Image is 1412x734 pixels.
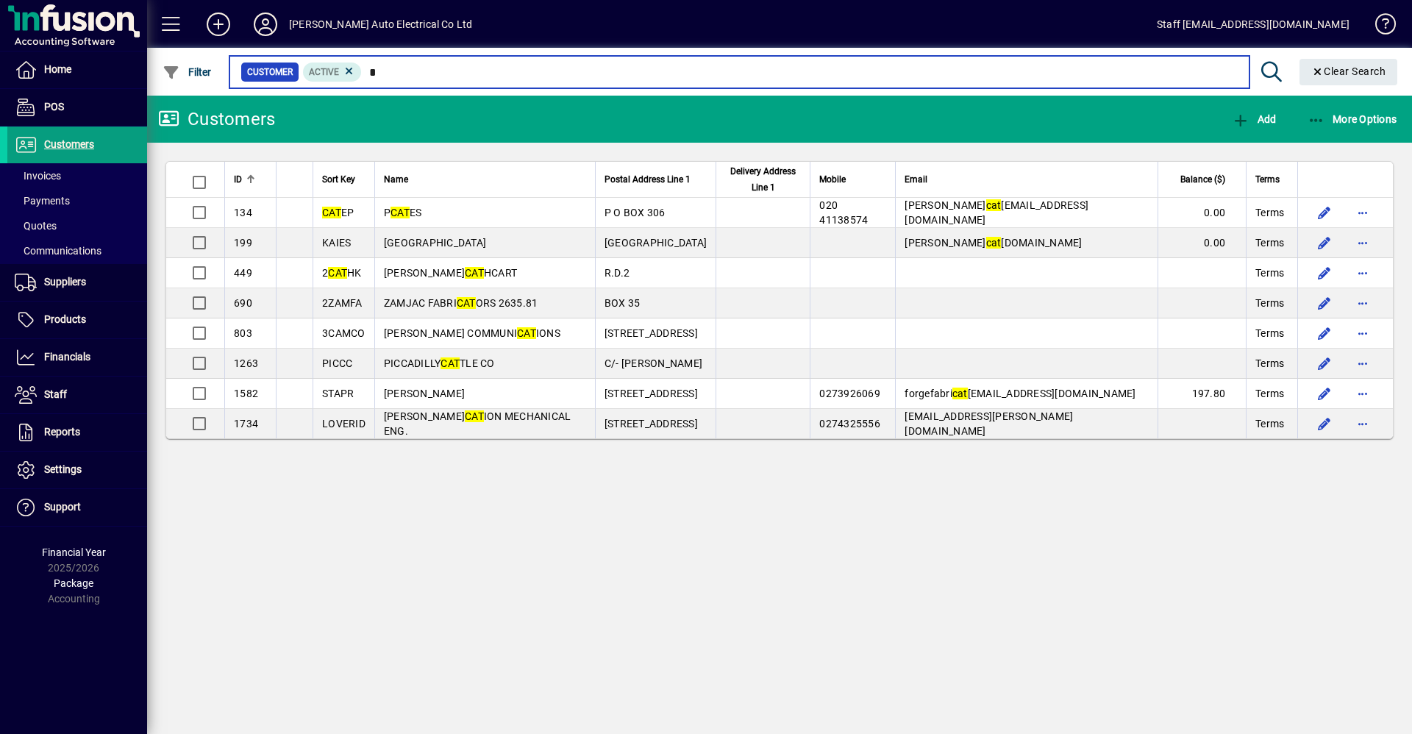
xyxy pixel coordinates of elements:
button: Edit [1313,321,1336,345]
span: 0274325556 [819,418,880,430]
button: Edit [1313,231,1336,254]
span: 803 [234,327,252,339]
span: [PERSON_NAME] HCART [384,267,517,279]
span: Customer [247,65,293,79]
span: Active [309,67,339,77]
button: More options [1351,261,1374,285]
span: Terms [1255,171,1280,188]
em: cat [986,237,1002,249]
span: 0273926069 [819,388,880,399]
em: CAT [322,207,341,218]
span: 1582 [234,388,258,399]
button: More options [1351,291,1374,315]
span: Mobile [819,171,846,188]
span: PICCADILLY TLE CO [384,357,495,369]
span: 1263 [234,357,258,369]
em: CAT [465,410,484,422]
a: Financials [7,339,147,376]
span: forgefabri [EMAIL_ADDRESS][DOMAIN_NAME] [905,388,1135,399]
span: Staff [44,388,67,400]
button: Clear [1299,59,1398,85]
a: Products [7,302,147,338]
a: Suppliers [7,264,147,301]
button: More options [1351,231,1374,254]
span: Communications [15,245,101,257]
button: Edit [1313,201,1336,224]
span: Financial Year [42,546,106,558]
button: Filter [159,59,215,85]
button: Edit [1313,412,1336,435]
button: More options [1351,201,1374,224]
button: Edit [1313,382,1336,405]
a: Home [7,51,147,88]
span: [STREET_ADDRESS] [605,388,698,399]
span: 3CAMCO [322,327,366,339]
span: [PERSON_NAME] [DOMAIN_NAME] [905,237,1082,249]
span: 2ZAMFA [322,297,363,309]
span: Terms [1255,356,1284,371]
td: 197.80 [1158,379,1246,409]
em: CAT [517,327,536,339]
button: Edit [1313,291,1336,315]
span: Support [44,501,81,513]
a: Communications [7,238,147,263]
td: 0.00 [1158,198,1246,228]
div: Name [384,171,586,188]
span: Email [905,171,927,188]
span: Terms [1255,235,1284,250]
a: Support [7,489,147,526]
span: Reports [44,426,80,438]
span: Quotes [15,220,57,232]
span: P O BOX 306 [605,207,666,218]
span: Customers [44,138,94,150]
span: Terms [1255,205,1284,220]
a: Payments [7,188,147,213]
em: CAT [465,267,484,279]
em: CAT [328,267,347,279]
span: ZAMJAC FABRI ORS 2635.81 [384,297,538,309]
span: [PERSON_NAME] ION MECHANICAL ENG. [384,410,571,437]
a: Reports [7,414,147,451]
a: Invoices [7,163,147,188]
span: KAIES [322,237,351,249]
span: Payments [15,195,70,207]
span: Settings [44,463,82,475]
mat-chip: Activation Status: Active [303,63,362,82]
button: Edit [1313,352,1336,375]
span: 2 HK [322,267,362,279]
span: Terms [1255,326,1284,341]
span: BOX 35 [605,297,641,309]
div: Balance ($) [1167,171,1238,188]
button: More options [1351,352,1374,375]
span: Suppliers [44,276,86,288]
button: More options [1351,412,1374,435]
span: [PERSON_NAME] [EMAIL_ADDRESS][DOMAIN_NAME] [905,199,1088,226]
span: Terms [1255,296,1284,310]
em: CAT [391,207,410,218]
span: Postal Address Line 1 [605,171,691,188]
span: Sort Key [322,171,355,188]
em: CAT [441,357,460,369]
button: Edit [1313,261,1336,285]
span: 199 [234,237,252,249]
td: 0.00 [1158,228,1246,258]
span: Terms [1255,266,1284,280]
span: POS [44,101,64,113]
span: Name [384,171,408,188]
div: Mobile [819,171,886,188]
span: Filter [163,66,212,78]
a: POS [7,89,147,126]
span: 134 [234,207,252,218]
span: [STREET_ADDRESS] [605,327,698,339]
em: CAT [457,297,476,309]
span: Package [54,577,93,589]
span: LOVERID [322,418,366,430]
span: [GEOGRAPHIC_DATA] [605,237,707,249]
span: Home [44,63,71,75]
button: Add [1228,106,1280,132]
button: Add [195,11,242,38]
span: Invoices [15,170,61,182]
span: [EMAIL_ADDRESS][PERSON_NAME][DOMAIN_NAME] [905,410,1073,437]
span: STAPR [322,388,354,399]
span: Balance ($) [1180,171,1225,188]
